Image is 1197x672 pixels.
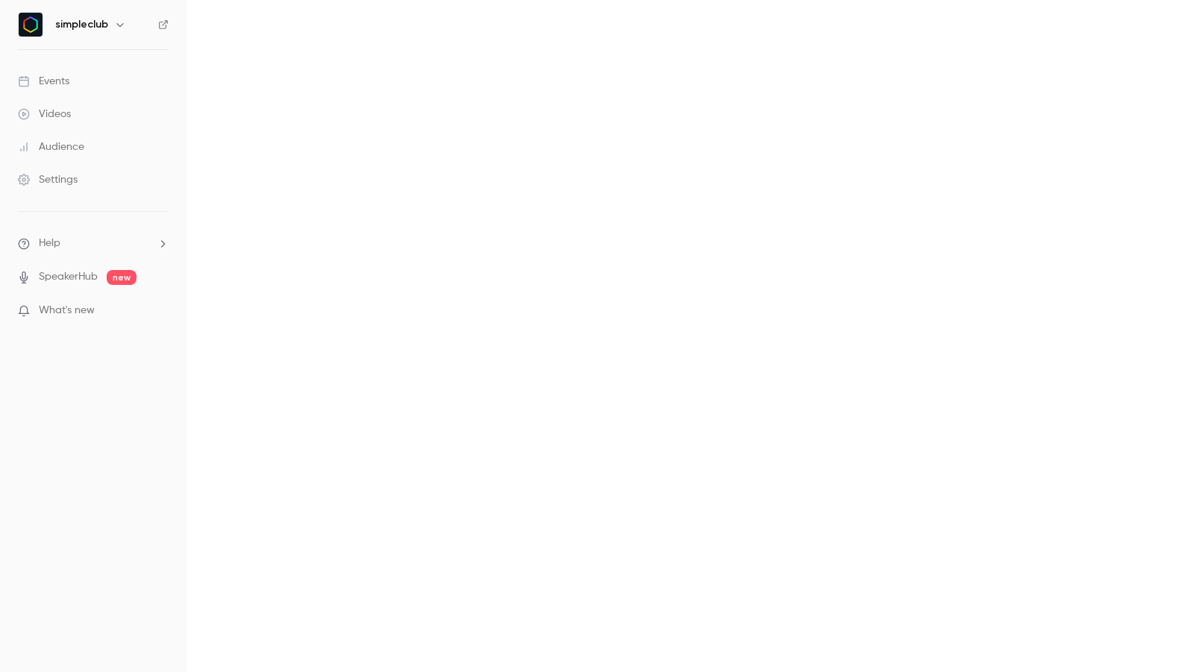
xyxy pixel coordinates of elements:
span: new [107,270,136,285]
div: Events [18,74,69,89]
div: Settings [18,172,78,187]
div: Audience [18,139,84,154]
h6: simpleclub [55,17,108,32]
span: Help [39,236,60,251]
li: help-dropdown-opener [18,236,169,251]
div: Videos [18,107,71,122]
span: What's new [39,303,95,318]
img: simpleclub [19,13,43,37]
a: SpeakerHub [39,269,98,285]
